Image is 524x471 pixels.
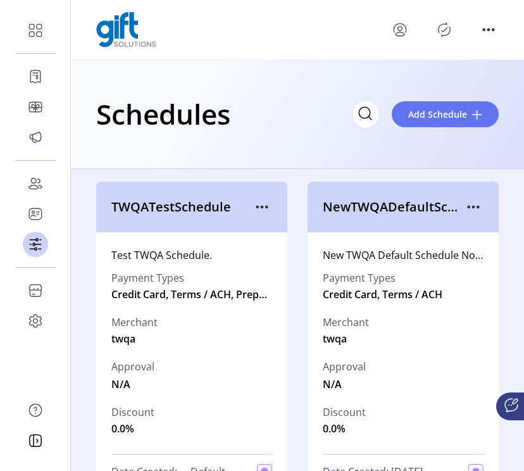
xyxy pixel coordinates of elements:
label: Discount [323,405,366,420]
span: NewTWQADefaultScheduleNonProd [323,198,463,217]
button: menu [390,20,410,40]
label: Discount [111,405,154,420]
button: menu [463,197,483,217]
span: Approval [111,359,154,374]
span: Add Schedule [408,108,467,121]
span: Approval [323,359,366,374]
button: menu [478,20,499,40]
label: Merchant [323,315,369,330]
button: menu [252,197,272,217]
button: Add Schedule [392,101,499,127]
label: Payment Types [111,270,272,286]
span: Credit Card, Terms / ACH, Prepaid Credits, Apple Pay, Google Pay [111,287,272,302]
span: N/A [111,374,154,392]
span: 0.0% [111,421,134,436]
label: Merchant [111,315,158,330]
span: TWQATestSchedule [111,198,252,217]
label: Payment Types [323,270,483,286]
img: logo [96,12,156,47]
div: New TWQA Default Schedule NonProd [323,248,483,263]
div: Test TWQA Schedule. [111,248,272,263]
button: Publisher Panel [434,20,454,40]
span: twqa [111,331,135,346]
span: Credit Card, Terms / ACH [323,287,483,302]
span: N/A [323,374,366,392]
span: twqa [323,331,347,346]
h1: Schedules [96,92,230,136]
span: 0.0% [323,421,346,436]
input: Search [352,101,379,128]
